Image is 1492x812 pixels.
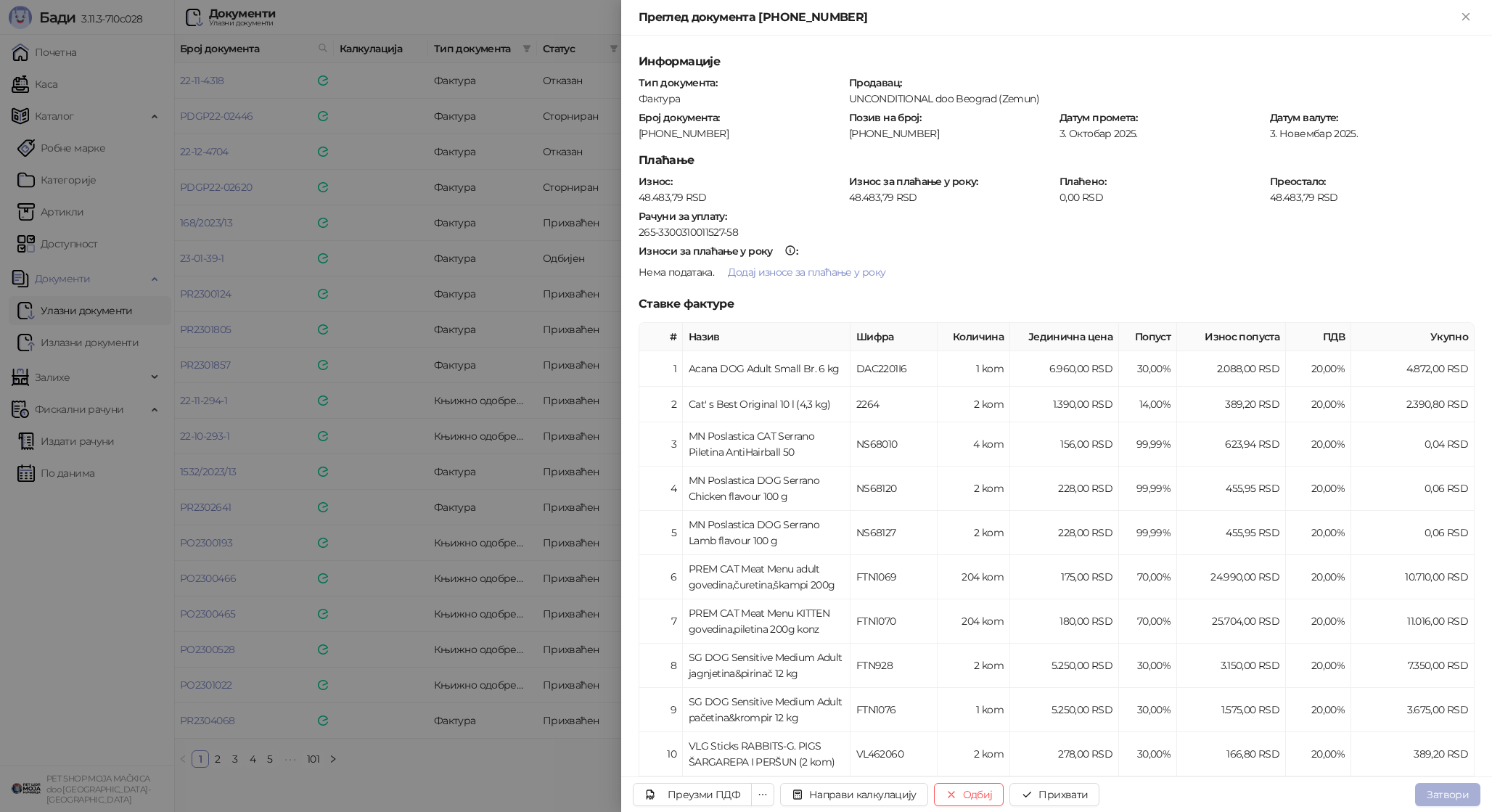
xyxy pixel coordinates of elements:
[637,127,845,140] div: [PHONE_NUMBER]
[1010,599,1119,644] td: 180,00 RSD
[1010,323,1119,351] th: Јединична цена
[1119,387,1177,422] td: 14,00%
[1119,422,1177,467] td: 99,99%
[1119,467,1177,511] td: 99,99%
[639,246,773,256] div: Износи за плаћање у року
[934,783,1004,806] button: Одбиј
[1270,111,1338,124] strong: Датум валуте :
[1177,422,1286,467] td: 623,94 RSD
[1010,732,1119,776] td: 278,00 RSD
[848,191,1055,204] div: 48.483,79 RSD
[1119,351,1177,387] td: 30,00%
[689,396,844,412] div: Cat' s Best Original 10 l (4,3 kg)
[1351,732,1475,776] td: 389,20 RSD
[1177,351,1286,387] td: 2.088,00 RSD
[639,295,1475,313] h5: Ставке фактуре
[1270,175,1326,188] strong: Преостало :
[850,511,938,555] td: NS68127
[1351,511,1475,555] td: 0,06 RSD
[1311,615,1345,628] span: 20,00 %
[938,732,1010,776] td: 2 kom
[1415,783,1480,806] button: Затвори
[639,422,683,467] td: 3
[1351,422,1475,467] td: 0,04 RSD
[850,688,938,732] td: FTN1076
[1177,688,1286,732] td: 1.575,00 RSD
[1177,599,1286,644] td: 25.704,00 RSD
[1059,175,1106,188] strong: Плаћено :
[689,472,844,504] div: MN Poslastica DOG Serrano Chicken flavour 100 g
[639,76,717,89] strong: Тип документа :
[1351,323,1475,351] th: Укупно
[639,688,683,732] td: 9
[1059,111,1137,124] strong: Датум промета :
[639,266,713,279] span: Нема података
[1119,732,1177,776] td: 30,00%
[1268,127,1476,140] div: 3. Новембар 2025.
[1010,644,1119,688] td: 5.250,00 RSD
[849,111,921,124] strong: Позив на број :
[639,323,683,351] th: #
[938,351,1010,387] td: 1 kom
[1177,644,1286,688] td: 3.150,00 RSD
[1119,511,1177,555] td: 99,99%
[716,261,897,284] button: Додај износе за плаћање у року
[639,53,1475,70] h5: Информације
[668,788,740,801] div: Преузми ПДФ
[1177,467,1286,511] td: 455,95 RSD
[1351,467,1475,511] td: 0,06 RSD
[637,261,1476,284] div: .
[1311,659,1345,672] span: 20,00 %
[1119,688,1177,732] td: 30,00%
[633,783,752,806] a: Преузми ПДФ
[1351,351,1475,387] td: 4.872,00 RSD
[639,467,683,511] td: 4
[850,599,938,644] td: FTN1070
[1351,599,1475,644] td: 11.016,00 RSD
[848,92,1474,105] div: UNCONDITIONAL doo Beograd (Zemun)
[938,644,1010,688] td: 2 kom
[1351,688,1475,732] td: 3.675,00 RSD
[1177,323,1286,351] th: Износ попуста
[1010,555,1119,599] td: 175,00 RSD
[1311,438,1345,451] span: 20,00 %
[938,688,1010,732] td: 1 kom
[639,555,683,599] td: 6
[639,152,1475,169] h5: Плаћање
[1010,511,1119,555] td: 228,00 RSD
[1010,422,1119,467] td: 156,00 RSD
[1177,555,1286,599] td: 24.990,00 RSD
[849,76,901,89] strong: Продавац :
[1286,323,1351,351] th: ПДВ
[849,175,978,188] strong: Износ за плаћање у року :
[1311,747,1345,760] span: 20,00 %
[848,127,1053,140] div: [PHONE_NUMBER]
[1311,526,1345,539] span: 20,00 %
[1177,511,1286,555] td: 455,95 RSD
[1119,555,1177,599] td: 70,00%
[1119,323,1177,351] th: Попуст
[850,387,938,422] td: 2264
[1351,644,1475,688] td: 7.350,00 RSD
[689,694,844,726] div: SG DOG Sensitive Medium Adult pačetina&krompir 12 kg
[639,351,683,387] td: 1
[639,732,683,776] td: 10
[1058,127,1266,140] div: 3. Октобар 2025.
[639,511,683,555] td: 5
[639,599,683,644] td: 7
[850,351,938,387] td: DAC2201I6
[689,517,844,549] div: MN Poslastica DOG Serrano Lamb flavour 100 g
[639,226,1475,239] div: 265-3300310011527-58
[1010,351,1119,387] td: 6.960,00 RSD
[639,245,798,258] strong: :
[850,323,938,351] th: Шифра
[639,111,719,124] strong: Број документа :
[1058,191,1266,204] div: 0,00 RSD
[758,790,768,800] span: ellipsis
[850,467,938,511] td: NS68120
[938,387,1010,422] td: 2 kom
[938,422,1010,467] td: 4 kom
[1177,387,1286,422] td: 389,20 RSD
[938,599,1010,644] td: 204 kom
[1311,398,1345,411] span: 20,00 %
